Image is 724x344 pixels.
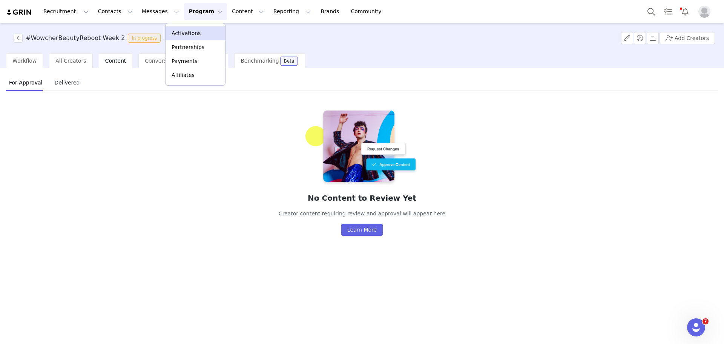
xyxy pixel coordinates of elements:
button: Profile [694,6,718,18]
button: Messages [137,3,184,20]
button: Contacts [94,3,137,20]
p: Activations [172,29,201,37]
button: Reporting [269,3,316,20]
span: Benchmarking [241,58,279,64]
span: For Approval [6,77,45,89]
span: Workflow [12,58,37,64]
span: [object Object] [14,34,164,43]
p: Affiliates [172,71,195,79]
p: Creator content requiring review and approval will appear here [279,210,445,218]
button: Program [184,3,227,20]
button: Add Creators [660,32,715,44]
button: Notifications [677,3,693,20]
div: Beta [284,59,295,63]
button: Content [227,3,268,20]
h3: #WowcherBeautyReboot Week 2 [26,34,125,43]
span: In progress [128,34,161,43]
img: grin logo [6,9,32,16]
p: Partnerships [172,43,204,51]
iframe: Intercom live chat [687,318,705,336]
a: Brands [316,3,346,20]
span: All Creators [55,58,86,64]
a: Community [347,3,390,20]
span: Conversions [145,58,177,64]
h2: No Content to Review Yet [279,192,445,204]
span: Content [105,58,126,64]
span: Delivered [51,77,83,89]
p: Payments [172,57,198,65]
img: placeholder-profile.jpg [698,6,710,18]
button: Search [643,3,660,20]
button: Learn More [341,224,383,236]
a: Tasks [660,3,676,20]
span: 7 [703,318,709,324]
button: Recruitment [39,3,93,20]
img: forapproval-empty@2x.png [305,109,419,186]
